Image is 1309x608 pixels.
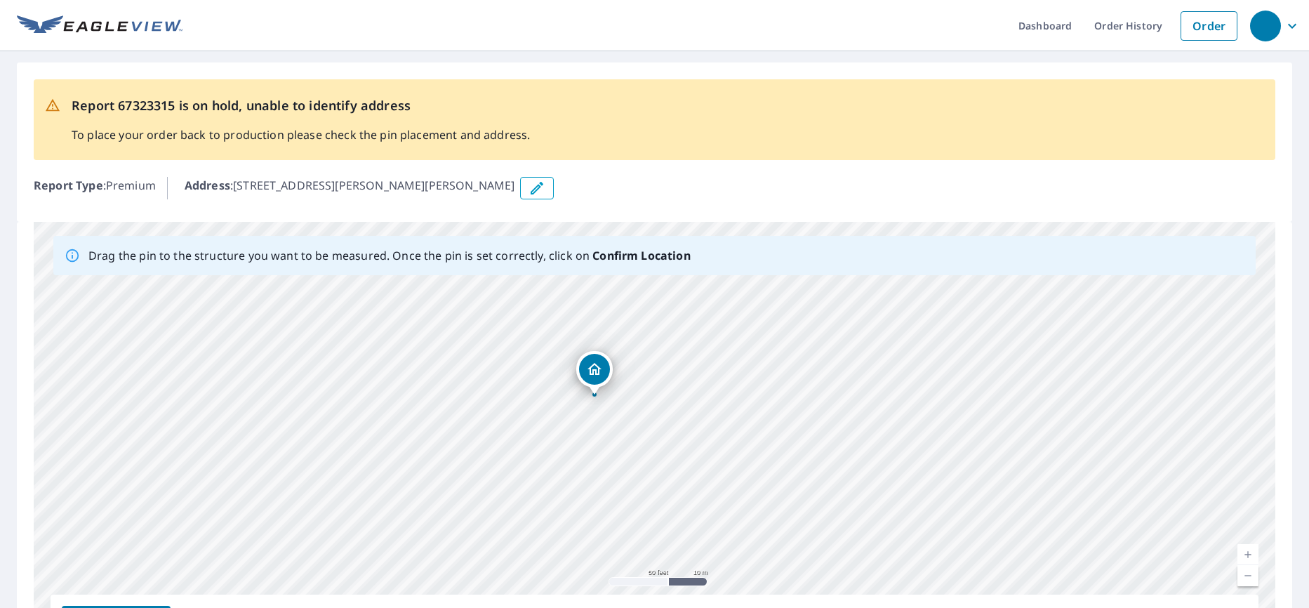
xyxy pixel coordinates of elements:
[185,177,515,199] p: : [STREET_ADDRESS][PERSON_NAME][PERSON_NAME]
[72,126,530,143] p: To place your order back to production please check the pin placement and address.
[34,177,156,199] p: : Premium
[1237,565,1258,586] a: Current Level 19, Zoom Out
[72,96,530,115] p: Report 67323315 is on hold, unable to identify address
[592,248,690,263] b: Confirm Location
[88,247,691,264] p: Drag the pin to the structure you want to be measured. Once the pin is set correctly, click on
[576,351,613,395] div: Dropped pin, building 1, Residential property, 514 Palmer Cres WARMAN, SK S0K4S1
[1181,11,1237,41] a: Order
[185,178,230,193] b: Address
[17,15,182,37] img: EV Logo
[34,178,103,193] b: Report Type
[1237,544,1258,565] a: Current Level 19, Zoom In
